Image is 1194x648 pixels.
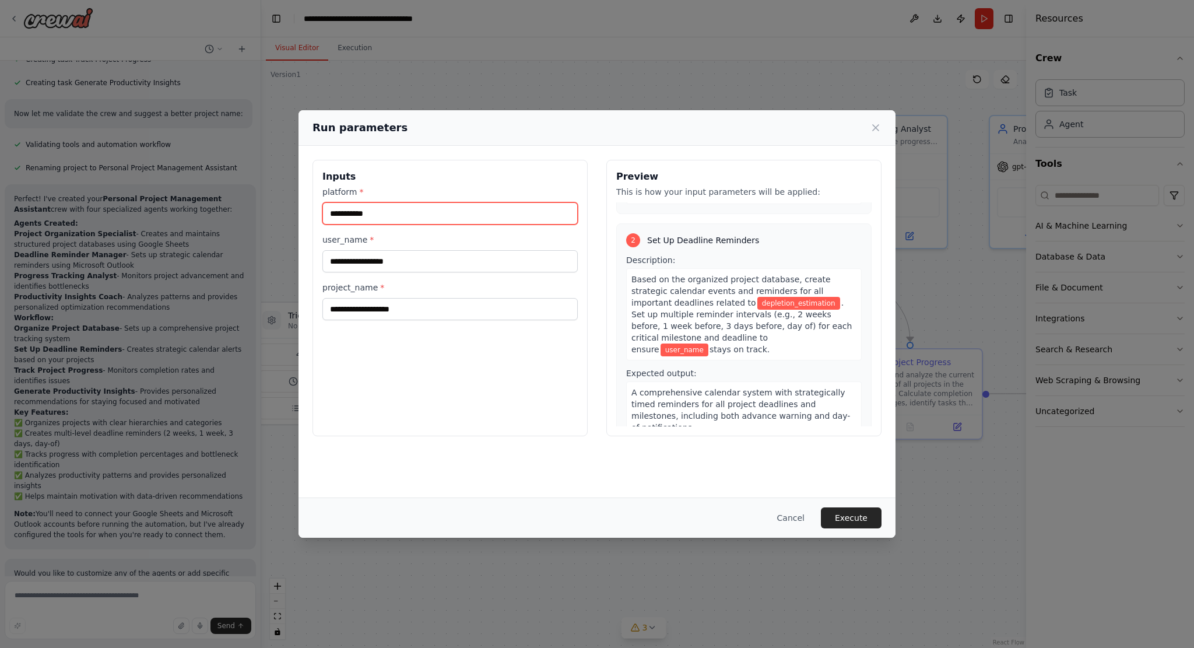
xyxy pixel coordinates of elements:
span: Expected output: [626,369,697,378]
button: Execute [821,507,882,528]
label: project_name [322,282,578,293]
h3: Preview [616,170,872,184]
span: . Set up multiple reminder intervals (e.g., 2 weeks before, 1 week before, 3 days before, day of)... [631,298,852,354]
label: user_name [322,234,578,246]
h2: Run parameters [312,120,408,136]
div: 2 [626,233,640,247]
span: Set Up Deadline Reminders [647,234,759,246]
span: stays on track. [710,345,770,354]
button: Cancel [768,507,814,528]
h3: Inputs [322,170,578,184]
label: platform [322,186,578,198]
p: This is how your input parameters will be applied: [616,186,872,198]
span: Variable: project_name [757,297,840,310]
span: Based on the organized project database, create strategic calendar events and reminders for all i... [631,275,831,307]
span: Variable: user_name [661,344,708,356]
span: Description: [626,255,675,265]
span: A comprehensive calendar system with strategically timed reminders for all project deadlines and ... [631,388,850,432]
